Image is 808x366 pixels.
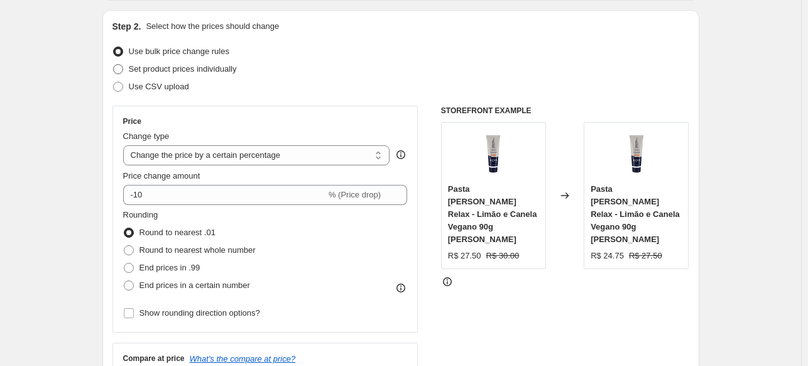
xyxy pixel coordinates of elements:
h3: Price [123,116,141,126]
span: Round to nearest .01 [139,228,216,237]
button: What's the compare at price? [190,354,296,363]
h2: Step 2. [112,20,141,33]
strike: R$ 27.50 [629,250,662,262]
span: End prices in a certain number [139,280,250,290]
div: R$ 27.50 [448,250,481,262]
h3: Compare at price [123,353,185,363]
span: Set product prices individually [129,64,237,74]
span: Use CSV upload [129,82,189,91]
span: % (Price drop) [329,190,381,199]
div: help [395,148,407,161]
strike: R$ 30.00 [486,250,520,262]
span: Show rounding direction options? [139,308,260,318]
span: Pasta [PERSON_NAME] Relax - Limão e Canela Vegano 90g [PERSON_NAME] [448,184,537,244]
img: 64_80x.png [611,129,662,179]
h6: STOREFRONT EXAMPLE [441,106,689,116]
p: Select how the prices should change [146,20,279,33]
input: -15 [123,185,326,205]
span: End prices in .99 [139,263,200,272]
img: 64_80x.png [468,129,518,179]
span: Round to nearest whole number [139,245,256,255]
span: Change type [123,131,170,141]
span: Pasta [PERSON_NAME] Relax - Limão e Canela Vegano 90g [PERSON_NAME] [591,184,680,244]
span: Rounding [123,210,158,219]
span: Use bulk price change rules [129,47,229,56]
span: Price change amount [123,171,200,180]
div: R$ 24.75 [591,250,624,262]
